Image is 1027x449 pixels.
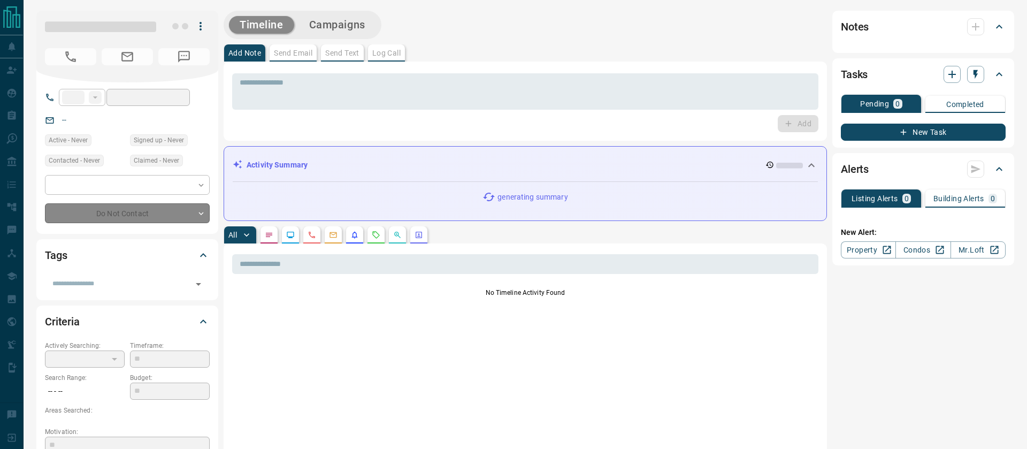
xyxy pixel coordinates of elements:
p: Motivation: [45,427,210,437]
svg: Notes [265,231,273,239]
p: New Alert: [841,227,1006,238]
svg: Listing Alerts [350,231,359,239]
svg: Opportunities [393,231,402,239]
svg: Agent Actions [415,231,423,239]
button: Timeline [229,16,294,34]
div: Tags [45,242,210,268]
p: 0 [991,195,995,202]
button: Campaigns [298,16,376,34]
p: Actively Searching: [45,341,125,351]
div: Alerts [841,156,1006,182]
p: generating summary [497,192,568,203]
p: Timeframe: [130,341,210,351]
span: No Number [45,48,96,65]
h2: Criteria [45,313,80,330]
button: New Task [841,124,1006,141]
h2: Notes [841,18,869,35]
p: Add Note [228,49,261,57]
svg: Lead Browsing Activity [286,231,295,239]
h2: Tags [45,247,67,264]
a: Mr.Loft [951,241,1006,258]
svg: Requests [372,231,380,239]
div: Activity Summary [233,155,818,175]
p: -- - -- [45,383,125,400]
h2: Alerts [841,161,869,178]
div: Notes [841,14,1006,40]
svg: Calls [308,231,316,239]
p: Activity Summary [247,159,308,171]
p: Listing Alerts [852,195,898,202]
a: -- [62,116,66,124]
a: Condos [895,241,951,258]
p: Areas Searched: [45,406,210,415]
div: Do Not Contact [45,203,210,223]
h2: Tasks [841,66,868,83]
p: 0 [905,195,909,202]
span: No Email [102,48,153,65]
span: No Number [158,48,210,65]
p: All [228,231,237,239]
span: Signed up - Never [134,135,184,146]
div: Tasks [841,62,1006,87]
p: Building Alerts [933,195,984,202]
p: 0 [895,100,900,108]
span: Claimed - Never [134,155,179,166]
p: Search Range: [45,373,125,383]
span: Active - Never [49,135,88,146]
p: Completed [946,101,984,108]
button: Open [191,277,206,292]
p: Budget: [130,373,210,383]
span: Contacted - Never [49,155,100,166]
p: No Timeline Activity Found [232,288,818,298]
div: Criteria [45,309,210,334]
svg: Emails [329,231,338,239]
a: Property [841,241,896,258]
p: Pending [860,100,889,108]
